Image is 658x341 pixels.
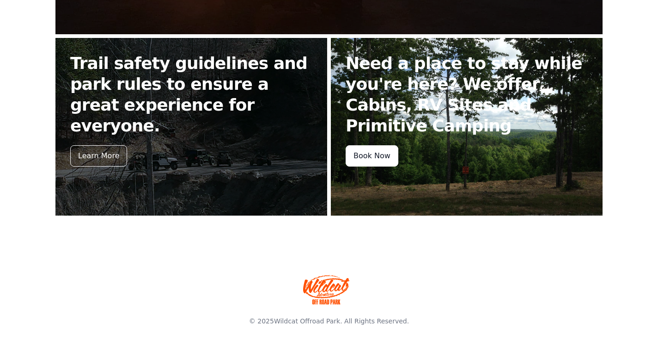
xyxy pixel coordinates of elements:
img: Wildcat Offroad park [303,275,349,304]
div: Learn More [70,145,127,167]
div: Book Now [346,145,398,167]
span: © 2025 . All Rights Reserved. [249,317,409,325]
a: Trail safety guidelines and park rules to ensure a great experience for everyone. Learn More [55,38,327,216]
h2: Trail safety guidelines and park rules to ensure a great experience for everyone. [70,53,312,136]
a: Need a place to stay while you're here? We offer Cabins, RV Sites and Primitive Camping Book Now [331,38,603,216]
h2: Need a place to stay while you're here? We offer Cabins, RV Sites and Primitive Camping [346,53,588,136]
a: Wildcat Offroad Park [274,317,340,325]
